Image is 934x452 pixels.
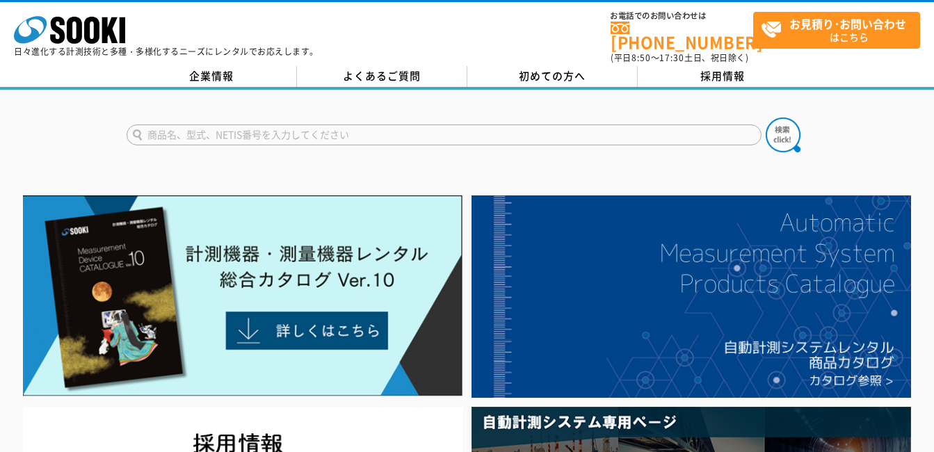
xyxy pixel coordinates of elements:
span: 初めての方へ [519,68,586,83]
img: Catalog Ver10 [23,195,462,397]
a: [PHONE_NUMBER] [611,22,753,50]
a: よくあるご質問 [297,66,467,87]
a: 初めての方へ [467,66,638,87]
a: 企業情報 [127,66,297,87]
a: お見積り･お問い合わせはこちら [753,12,920,49]
input: 商品名、型式、NETIS番号を入力してください [127,124,762,145]
img: 自動計測システムカタログ [472,195,911,398]
span: (平日 ～ 土日、祝日除く) [611,51,748,64]
p: 日々進化する計測技術と多種・多様化するニーズにレンタルでお応えします。 [14,47,319,56]
span: お電話でのお問い合わせは [611,12,753,20]
a: 採用情報 [638,66,808,87]
img: btn_search.png [766,118,800,152]
span: 8:50 [631,51,651,64]
span: はこちら [761,13,919,47]
strong: お見積り･お問い合わせ [789,15,906,32]
span: 17:30 [659,51,684,64]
